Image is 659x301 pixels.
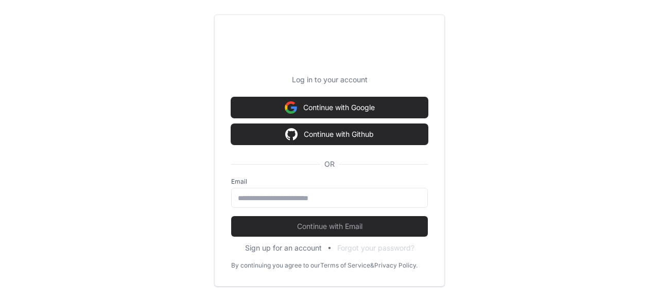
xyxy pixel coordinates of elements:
button: Continue with Email [231,216,428,237]
div: By continuing you agree to our [231,261,320,270]
p: Log in to your account [231,75,428,85]
span: Continue with Email [231,221,428,232]
span: OR [320,159,339,169]
button: Forgot your password? [337,243,414,253]
a: Terms of Service [320,261,370,270]
button: Sign up for an account [245,243,322,253]
img: Sign in with google [285,97,297,118]
button: Continue with Google [231,97,428,118]
div: & [370,261,374,270]
label: Email [231,178,428,186]
a: Privacy Policy. [374,261,418,270]
img: Sign in with google [285,124,298,145]
button: Continue with Github [231,124,428,145]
